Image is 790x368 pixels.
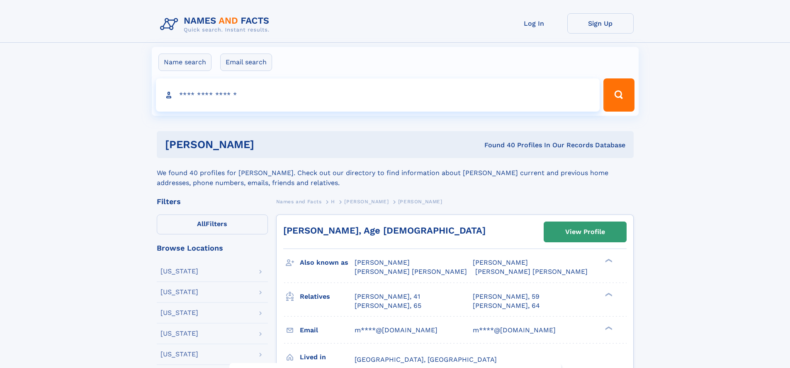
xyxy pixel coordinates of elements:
a: Names and Facts [276,196,322,207]
span: [GEOGRAPHIC_DATA], [GEOGRAPHIC_DATA] [355,356,497,363]
div: [US_STATE] [160,289,198,295]
label: Filters [157,214,268,234]
a: H [331,196,335,207]
div: [US_STATE] [160,268,198,275]
h1: [PERSON_NAME] [165,139,369,150]
a: Log In [501,13,567,34]
img: Logo Names and Facts [157,13,276,36]
div: Found 40 Profiles In Our Records Database [369,141,625,150]
a: Sign Up [567,13,634,34]
a: [PERSON_NAME], 64 [473,301,540,310]
a: [PERSON_NAME], 41 [355,292,420,301]
a: [PERSON_NAME], Age [DEMOGRAPHIC_DATA] [283,225,486,236]
button: Search Button [603,78,634,112]
span: [PERSON_NAME] [473,258,528,266]
div: ❯ [603,258,613,263]
div: [US_STATE] [160,351,198,358]
a: [PERSON_NAME], 65 [355,301,421,310]
input: search input [156,78,600,112]
a: [PERSON_NAME] [344,196,389,207]
div: ❯ [603,325,613,331]
h3: Also known as [300,256,355,270]
label: Name search [158,54,211,71]
a: View Profile [544,222,626,242]
h3: Email [300,323,355,337]
span: [PERSON_NAME] [344,199,389,205]
span: [PERSON_NAME] [355,258,410,266]
label: Email search [220,54,272,71]
span: H [331,199,335,205]
h3: Lived in [300,350,355,364]
span: All [197,220,206,228]
div: [US_STATE] [160,310,198,316]
div: We found 40 profiles for [PERSON_NAME]. Check out our directory to find information about [PERSON... [157,158,634,188]
div: Filters [157,198,268,205]
div: ❯ [603,292,613,297]
span: [PERSON_NAME] [PERSON_NAME] [475,268,588,275]
div: Browse Locations [157,244,268,252]
div: [US_STATE] [160,330,198,337]
div: View Profile [565,222,605,241]
a: [PERSON_NAME], 59 [473,292,540,301]
span: [PERSON_NAME] [PERSON_NAME] [355,268,467,275]
span: [PERSON_NAME] [398,199,442,205]
h3: Relatives [300,290,355,304]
